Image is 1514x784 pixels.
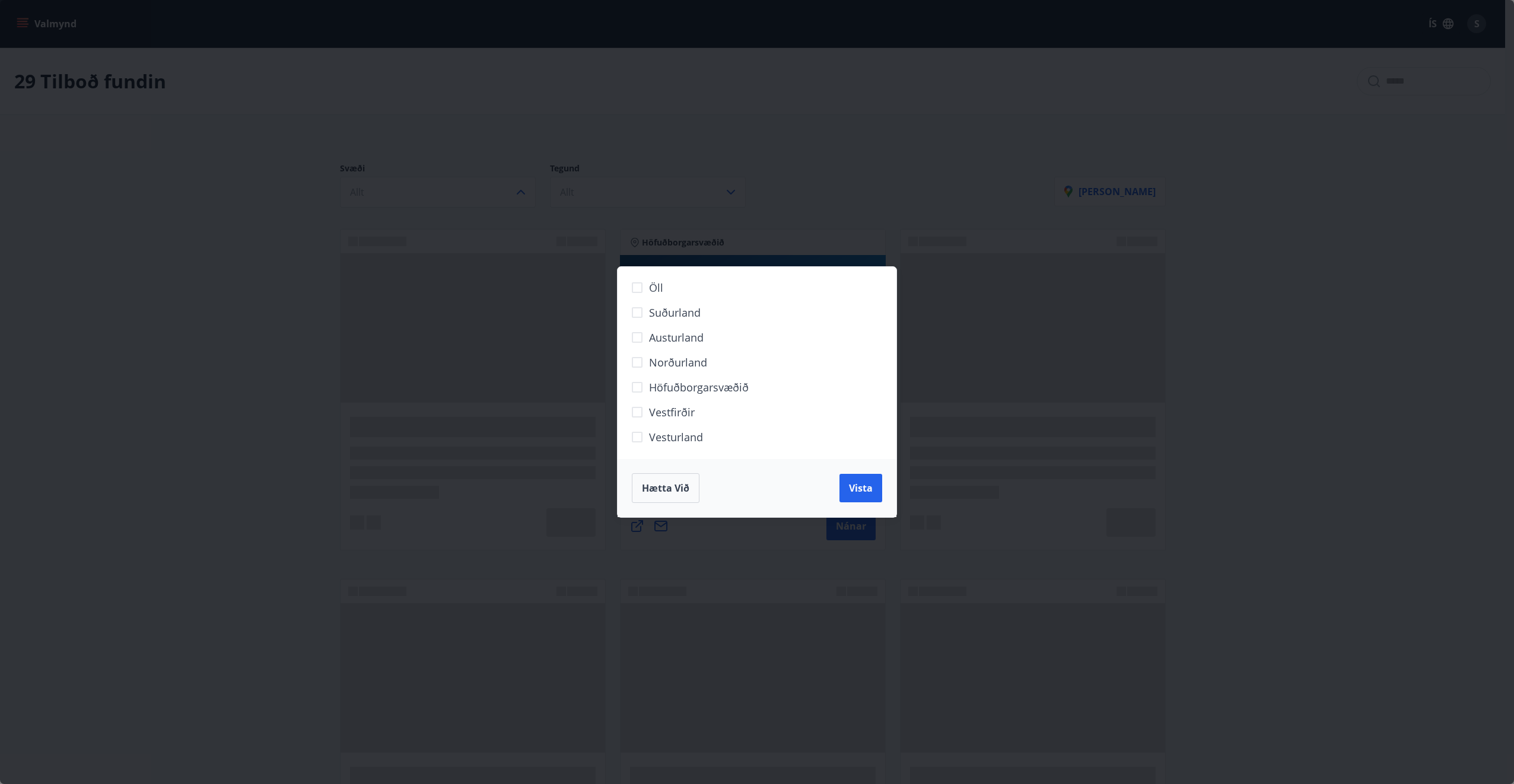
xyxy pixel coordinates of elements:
span: Höfuðborgarsvæðið [649,380,749,395]
span: Suðurland [649,305,701,320]
span: Norðurland [649,355,707,370]
span: Vesturland [649,429,703,445]
span: Vestfirðir [649,404,695,420]
button: Vista [839,474,882,502]
span: Austurland [649,330,704,345]
span: Vista [849,482,873,495]
span: Öll [649,280,663,295]
span: Hætta við [642,482,689,495]
button: Hætta við [632,473,699,503]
